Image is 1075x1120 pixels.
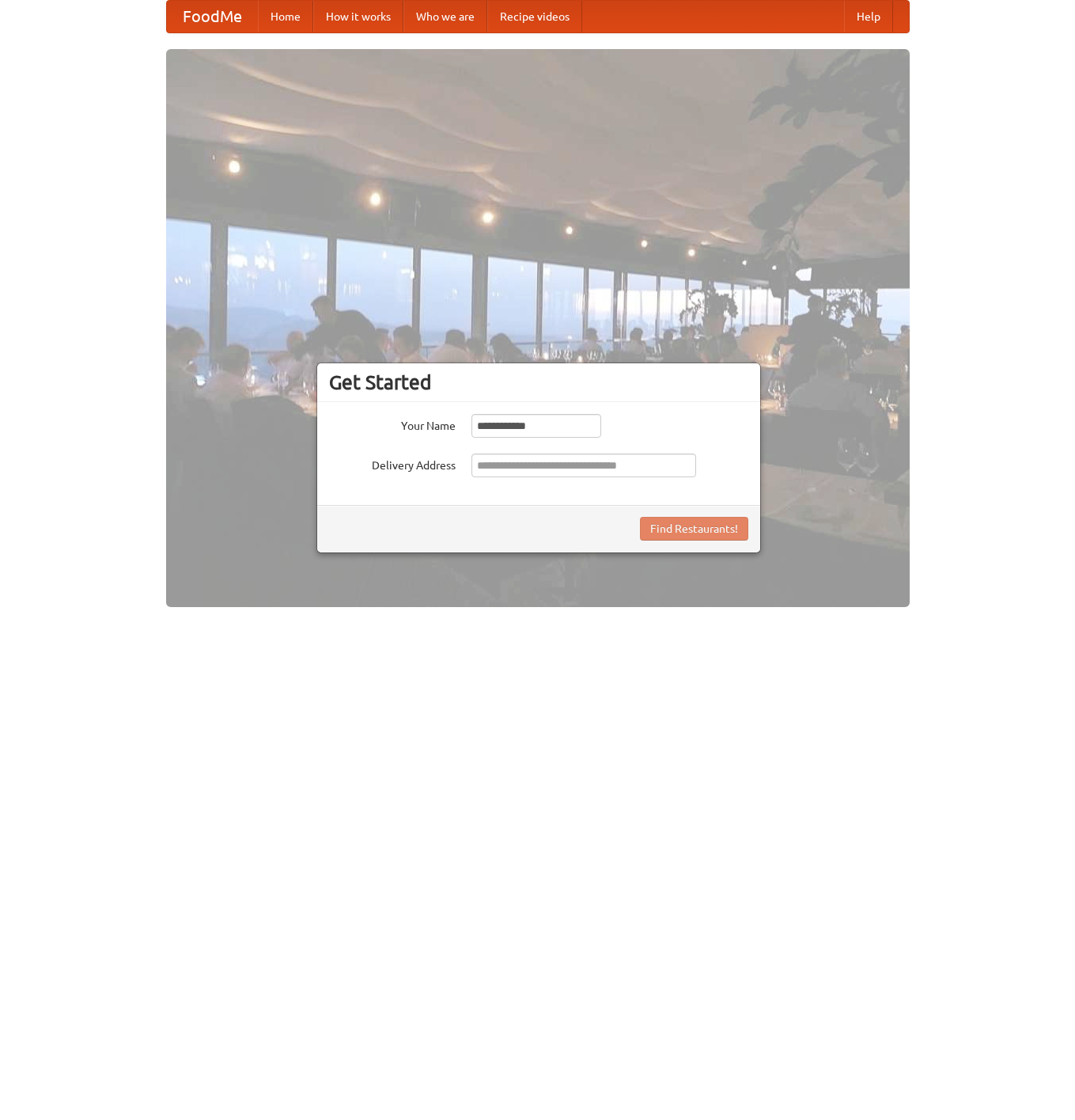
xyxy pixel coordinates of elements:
[313,1,403,32] a: How it works
[329,454,456,473] label: Delivery Address
[640,517,748,541] button: Find Restaurants!
[167,1,258,32] a: FoodMe
[487,1,582,32] a: Recipe videos
[844,1,893,32] a: Help
[329,414,456,434] label: Your Name
[329,370,748,394] h3: Get Started
[403,1,487,32] a: Who we are
[258,1,313,32] a: Home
